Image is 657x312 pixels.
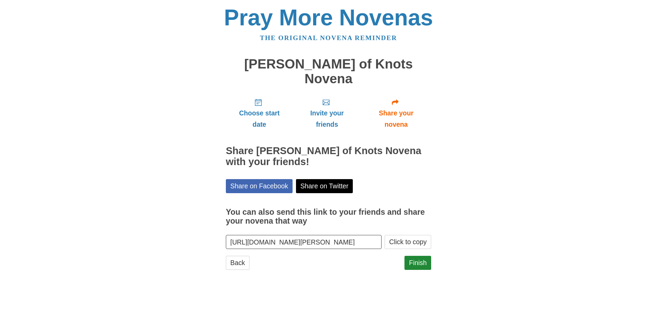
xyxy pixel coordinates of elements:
h1: [PERSON_NAME] of Knots Novena [226,57,431,86]
a: Share on Facebook [226,179,293,193]
span: Choose start date [233,108,286,130]
span: Invite your friends [300,108,354,130]
a: Share on Twitter [296,179,353,193]
a: Finish [404,256,431,270]
a: Choose start date [226,93,293,134]
a: Pray More Novenas [224,5,433,30]
a: Share your novena [361,93,431,134]
h3: You can also send this link to your friends and share your novena that way [226,208,431,225]
h2: Share [PERSON_NAME] of Knots Novena with your friends! [226,146,431,167]
a: Invite your friends [293,93,361,134]
span: Share your novena [368,108,424,130]
a: The original novena reminder [260,34,397,41]
button: Click to copy [385,235,431,249]
a: Back [226,256,249,270]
